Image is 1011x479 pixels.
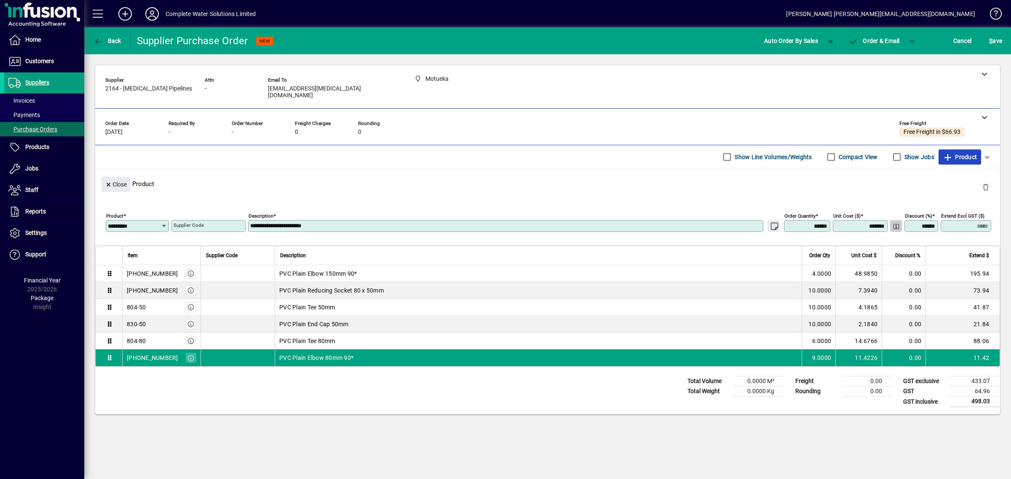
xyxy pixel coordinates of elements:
button: Delete [976,177,996,197]
td: 0.00 [882,349,925,366]
div: [PHONE_NUMBER] [127,354,178,362]
span: [EMAIL_ADDRESS][MEDICAL_DATA][DOMAIN_NAME] [268,85,394,99]
mat-label: Order Quantity [784,213,816,219]
td: 48.9850 [835,265,882,282]
span: Free Freight in $66.93 [904,129,960,136]
span: Auto Order By Sales [764,34,818,48]
td: 88.06 [925,333,1000,349]
span: PVC Plain Tee 50mm [279,303,335,311]
td: 11.4226 [835,349,882,366]
span: [DATE] [105,129,123,136]
a: Payments [4,108,84,122]
a: Staff [4,180,84,201]
td: 0.00 [882,299,925,316]
span: 2164 - [MEDICAL_DATA] Pipelines [105,85,192,92]
button: Order & Email [844,33,904,48]
td: 195.94 [925,265,1000,282]
a: Settings [4,223,84,244]
a: Reports [4,201,84,222]
td: 64.96 [949,386,1000,397]
span: 0 [358,129,361,136]
td: GST [899,386,949,397]
span: - [168,129,170,136]
span: Financial Year [24,277,61,284]
label: Show Jobs [903,153,934,161]
td: 498.03 [949,397,1000,407]
span: Products [25,144,49,150]
div: [PERSON_NAME] [PERSON_NAME][EMAIL_ADDRESS][DOMAIN_NAME] [786,7,975,21]
span: Item [128,251,138,260]
span: NEW [259,38,270,44]
td: 73.94 [925,282,1000,299]
td: 0.0000 Kg [734,386,784,397]
button: Close [102,177,130,192]
button: Product [939,149,981,165]
span: Payments [8,112,40,118]
span: 0 [295,129,298,136]
span: PVC Plain Reducing Socket 80 x 50mm [279,286,384,295]
a: Purchase Orders [4,122,84,136]
td: 2.1840 [835,316,882,333]
span: PVC Plain Elbow 150mm 90* [279,269,357,278]
div: 830-50 [127,320,146,328]
td: 0.0000 M³ [734,376,784,386]
span: Support [25,251,46,258]
button: Change Price Levels [890,220,902,232]
a: Home [4,29,84,51]
span: Settings [25,229,47,236]
span: Order Qty [809,251,830,260]
a: Knowledge Base [984,2,1000,29]
td: 0.00 [882,316,925,333]
td: 0.00 [882,265,925,282]
span: Reports [25,208,46,215]
td: 7.3940 [835,282,882,299]
td: GST exclusive [899,376,949,386]
a: Customers [4,51,84,72]
mat-label: Supplier Code [174,222,204,228]
td: 0.00 [842,386,892,397]
span: ave [989,34,1002,48]
button: Add [112,6,139,21]
button: Save [987,33,1004,48]
td: Total Volume [683,376,734,386]
span: PVC Plain Tee 80mm [279,337,335,345]
span: Product [943,150,977,164]
mat-label: Product [106,213,123,219]
span: Suppliers [25,79,49,86]
td: 0.00 [842,376,892,386]
td: 4.1865 [835,299,882,316]
a: Support [4,244,84,265]
td: 0.00 [882,282,925,299]
td: 10.0000 [802,299,835,316]
mat-label: Unit Cost ($) [833,213,861,219]
span: Home [25,36,41,43]
span: - [232,129,233,136]
td: 9.0000 [802,349,835,366]
span: Unit Cost $ [851,251,877,260]
span: Jobs [25,165,38,172]
span: Purchase Orders [8,126,57,133]
span: Close [105,178,127,192]
span: Supplier Code [206,251,238,260]
td: 10.0000 [802,316,835,333]
button: Cancel [951,33,974,48]
label: Compact View [837,153,878,161]
td: 14.6766 [835,333,882,349]
td: 21.84 [925,316,1000,333]
span: Discount % [895,251,920,260]
td: 0.00 [882,333,925,349]
app-page-header-button: Delete [976,183,996,191]
span: PVC Plain End Cap 50mm [279,320,349,328]
a: Jobs [4,158,84,179]
td: Freight [791,376,842,386]
app-page-header-button: Back [84,33,131,48]
div: Complete Water Solutions Limited [166,7,256,21]
td: 11.42 [925,349,1000,366]
div: [PHONE_NUMBER] [127,286,178,295]
div: 804-50 [127,303,146,311]
span: Description [280,251,306,260]
span: - [205,85,206,92]
div: [PHONE_NUMBER] [127,269,178,278]
td: GST inclusive [899,397,949,407]
td: Total Weight [683,386,734,397]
